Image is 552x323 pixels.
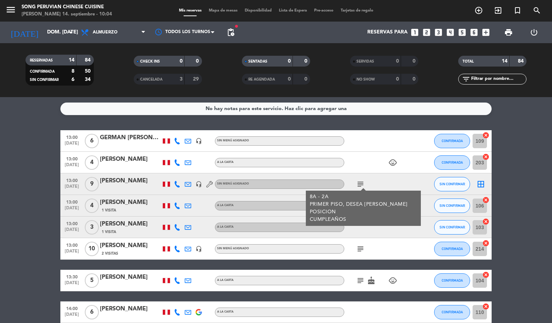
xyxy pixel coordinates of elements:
i: add_box [481,28,491,37]
span: 6 [85,134,99,148]
strong: 84 [518,59,525,64]
span: 13:00 [63,241,81,249]
span: Pre-acceso [310,9,337,13]
span: Reservas para [367,29,408,35]
span: RESERVADAS [30,59,53,62]
i: cancel [482,196,489,204]
span: SIN CONFIRMAR [440,204,465,208]
span: [DATE] [63,184,81,192]
i: looks_3 [434,28,443,37]
span: Sin menú asignado [217,182,249,185]
strong: 0 [304,59,309,64]
i: cancel [482,303,489,310]
strong: 0 [288,59,291,64]
span: 2 Visitas [102,251,118,256]
span: Mis reservas [175,9,205,13]
span: 9 [85,177,99,191]
span: Sin menú asignado [217,139,249,142]
button: SIN CONFIRMAR [434,220,470,235]
span: Tarjetas de regalo [337,9,377,13]
span: [DATE] [63,141,81,149]
strong: 0 [396,77,399,82]
i: looks_two [422,28,431,37]
i: looks_one [410,28,419,37]
i: cancel [482,153,489,160]
i: looks_4 [446,28,455,37]
span: [DATE] [63,227,81,236]
input: Filtrar por nombre... [470,75,526,83]
span: CONFIRMADA [442,139,463,143]
button: SIN CONFIRMAR [434,177,470,191]
span: SENTADAS [248,60,267,63]
i: subject [356,276,365,285]
button: CONFIRMADA [434,242,470,256]
span: 5 [85,273,99,288]
span: A la carta [217,310,234,313]
span: SERVIDAS [356,60,374,63]
i: cancel [482,240,489,247]
div: [PERSON_NAME] 14. septiembre - 10:04 [22,11,112,18]
span: Disponibilidad [241,9,275,13]
strong: 14 [69,58,74,63]
span: 13:00 [63,133,81,141]
strong: 3 [180,77,183,82]
span: fiber_manual_record [234,24,239,28]
div: [PERSON_NAME] [100,241,161,250]
button: menu [5,4,16,18]
strong: 34 [85,77,92,82]
span: 4 [85,199,99,213]
strong: 0 [196,59,200,64]
i: child_care [388,276,397,285]
i: cancel [482,132,489,139]
i: search [533,6,541,15]
button: CONFIRMADA [434,134,470,148]
span: [DATE] [63,206,81,214]
span: CONFIRMADA [442,247,463,251]
button: SIN CONFIRMAR [434,199,470,213]
strong: 50 [85,69,92,74]
div: 8A - 2A PRIMER PISO, DESEA [PERSON_NAME] POSICION CUMPLEAÑOS [310,193,417,223]
span: NO SHOW [356,78,375,81]
strong: 14 [502,59,507,64]
span: Lista de Espera [275,9,310,13]
div: Song Peruvian Chinese Cuisine [22,4,112,11]
strong: 0 [413,77,417,82]
strong: 6 [72,77,74,82]
i: cancel [482,271,489,278]
i: border_all [477,180,485,188]
span: print [504,28,513,37]
span: A la carta [217,161,234,164]
i: add_circle_outline [474,6,483,15]
img: google-logo.png [195,309,202,315]
i: cake [367,276,376,285]
span: 4 [85,155,99,170]
i: cancel [482,218,489,225]
strong: 0 [396,59,399,64]
i: menu [5,4,16,15]
div: [PERSON_NAME] [100,304,161,314]
span: 14:00 [63,304,81,312]
span: SIN CONFIRMAR [30,78,59,82]
span: RE AGENDADA [248,78,275,81]
span: SIN CONFIRMAR [440,182,465,186]
button: CONFIRMADA [434,305,470,319]
span: 6 [85,305,99,319]
i: subject [356,180,365,188]
span: 1 Visita [102,208,116,213]
span: 13:30 [63,272,81,281]
button: CONFIRMADA [434,273,470,288]
i: looks_5 [457,28,467,37]
i: filter_list [462,75,470,83]
div: [PERSON_NAME] [100,198,161,207]
span: CHECK INS [140,60,160,63]
strong: 0 [304,77,309,82]
div: [PERSON_NAME] [100,155,161,164]
i: subject [356,245,365,253]
span: [DATE] [63,312,81,320]
span: CONFIRMADA [30,70,55,73]
div: No hay notas para este servicio. Haz clic para agregar una [206,105,347,113]
div: [PERSON_NAME] [100,273,161,282]
strong: 84 [85,58,92,63]
span: Almuerzo [93,30,118,35]
span: CANCELADA [140,78,162,81]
